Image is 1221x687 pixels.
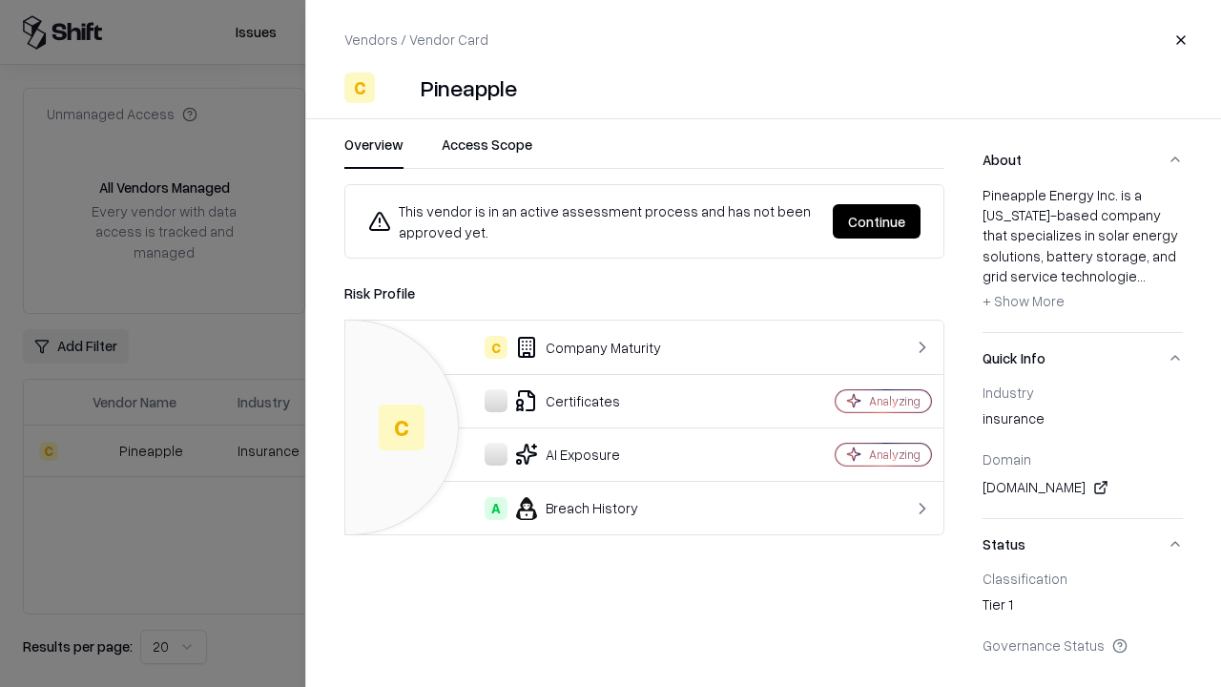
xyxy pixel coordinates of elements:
div: This vendor is in an active assessment process and has not been approved yet. [368,200,817,242]
button: Overview [344,135,404,169]
div: insurance [983,408,1183,435]
div: Governance Status [983,636,1183,654]
img: Pineapple [383,73,413,103]
div: C [344,73,375,103]
div: Certificates [361,389,769,412]
div: Pineapple [421,73,517,103]
button: Quick Info [983,333,1183,384]
div: Pineapple Energy Inc. is a [US_STATE]-based company that specializes in solar energy solutions, b... [983,185,1183,317]
div: Breach History [361,497,769,520]
div: Classification [983,570,1183,587]
div: Company Maturity [361,336,769,359]
div: [DOMAIN_NAME] [983,476,1183,499]
span: ... [1137,267,1146,284]
div: AI Exposure [361,443,769,466]
div: Industry [983,384,1183,401]
div: C [485,336,507,359]
div: A [485,497,507,520]
button: Access Scope [442,135,532,169]
button: Continue [833,204,921,239]
div: Risk Profile [344,281,944,304]
button: + Show More [983,286,1065,317]
div: About [983,185,1183,332]
div: Analyzing [869,393,921,409]
button: Status [983,519,1183,570]
button: About [983,135,1183,185]
div: Quick Info [983,384,1183,518]
span: + Show More [983,292,1065,309]
div: C [379,405,424,450]
div: Domain [983,450,1183,468]
div: Tier 1 [983,594,1183,621]
div: Analyzing [869,447,921,463]
p: Vendors / Vendor Card [344,30,488,50]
